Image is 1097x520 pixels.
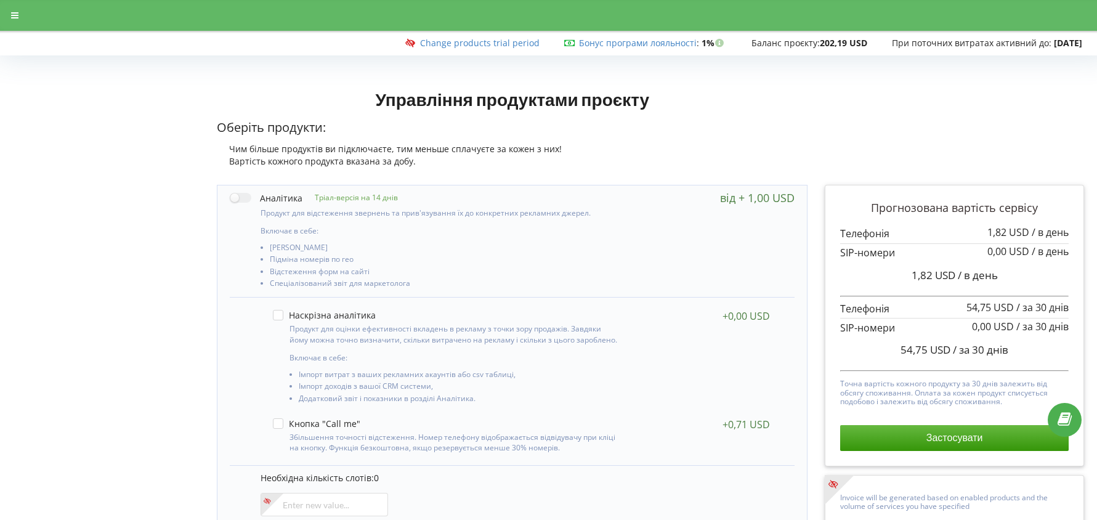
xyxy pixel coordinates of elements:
p: Включає в себе: [289,352,621,363]
span: 0 [374,472,379,484]
p: Тріал-версія на 14 днів [302,192,398,203]
span: 0,00 USD [972,320,1014,333]
p: Телефонія [840,227,1069,241]
p: Включає в себе: [261,225,625,236]
span: При поточних витратах активний до: [892,37,1051,49]
p: Продукт для відстеження звернень та прив'язування їх до конкретних рекламних джерел. [261,208,625,218]
strong: [DATE] [1054,37,1082,49]
p: Необхідна кількість слотів: [261,472,782,484]
div: Вартість кожного продукта вказана за добу. [217,155,808,168]
p: Збільшення точності відстеження. Номер телефону відображається відвідувачу при кліці на кнопку. Ф... [289,432,621,453]
strong: 202,19 USD [820,37,867,49]
span: / за 30 днів [953,343,1008,357]
div: +0,71 USD [723,418,770,431]
li: Підміна номерів по гео [270,255,625,267]
label: Наскрізна аналітика [273,310,376,320]
span: / в день [1032,245,1069,258]
span: 1,82 USD [987,225,1029,239]
span: : [579,37,699,49]
p: SIP-номери [840,321,1069,335]
p: Invoice will be generated based on enabled products and the volume of services you have specified [840,490,1069,511]
button: Застосувати [840,425,1069,451]
a: Change products trial period [420,37,540,49]
span: 54,75 USD [966,301,1014,314]
p: Телефонія [840,302,1069,316]
strong: 1% [702,37,727,49]
li: Відстеження форм на сайті [270,267,625,279]
span: 54,75 USD [901,343,950,357]
div: +0,00 USD [723,310,770,322]
div: Чим більше продуктів ви підключаєте, тим меньше сплачуєте за кожен з них! [217,143,808,155]
div: від + 1,00 USD [720,192,795,204]
p: Прогнозована вартість сервісу [840,200,1069,216]
label: Аналітика [230,192,302,205]
span: / в день [958,268,998,282]
li: Спеціалізований звіт для маркетолога [270,279,625,291]
a: Бонус програми лояльності [579,37,697,49]
li: [PERSON_NAME] [270,243,625,255]
input: Enter new value... [261,493,388,516]
li: Додатковий звіт і показники в розділі Аналітика. [299,394,621,406]
p: Продукт для оцінки ефективності вкладень в рекламу з точки зору продажів. Завдяки йому можна точн... [289,323,621,344]
label: Кнопка "Call me" [273,418,360,429]
span: 1,82 USD [912,268,955,282]
li: Імпорт витрат з ваших рекламних акаунтів або csv таблиці, [299,370,621,382]
span: 0,00 USD [987,245,1029,258]
p: SIP-номери [840,246,1069,260]
span: Баланс проєкту: [751,37,820,49]
span: / за 30 днів [1016,320,1069,333]
span: / за 30 днів [1016,301,1069,314]
h1: Управління продуктами проєкту [217,88,808,110]
p: Точна вартість кожного продукту за 30 днів залежить від обсягу споживання. Оплата за кожен продук... [840,376,1069,406]
span: / в день [1032,225,1069,239]
li: Імпорт доходів з вашої CRM системи, [299,382,621,394]
p: Оберіть продукти: [217,119,808,137]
